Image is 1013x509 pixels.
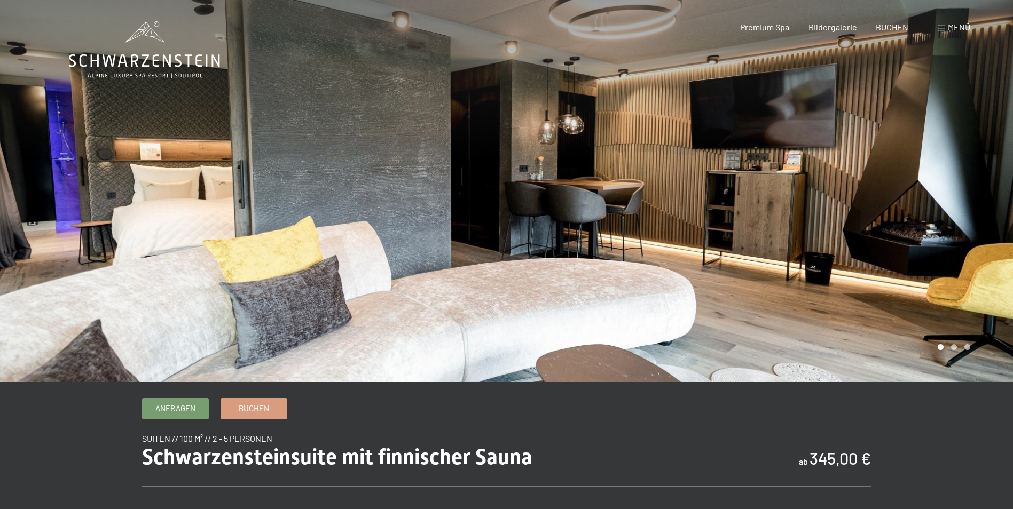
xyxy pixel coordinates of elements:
[221,399,287,419] a: Buchen
[810,449,871,468] b: 345,00 €
[740,22,789,32] a: Premium Spa
[155,403,195,414] span: Anfragen
[142,444,532,470] span: Schwarzensteinsuite mit finnischer Sauna
[143,399,208,419] a: Anfragen
[799,456,808,466] span: ab
[876,22,908,32] a: BUCHEN
[142,433,272,443] span: Suiten // 100 m² // 2 - 5 Personen
[239,403,269,414] span: Buchen
[948,22,970,32] span: Menü
[808,22,857,32] a: Bildergalerie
